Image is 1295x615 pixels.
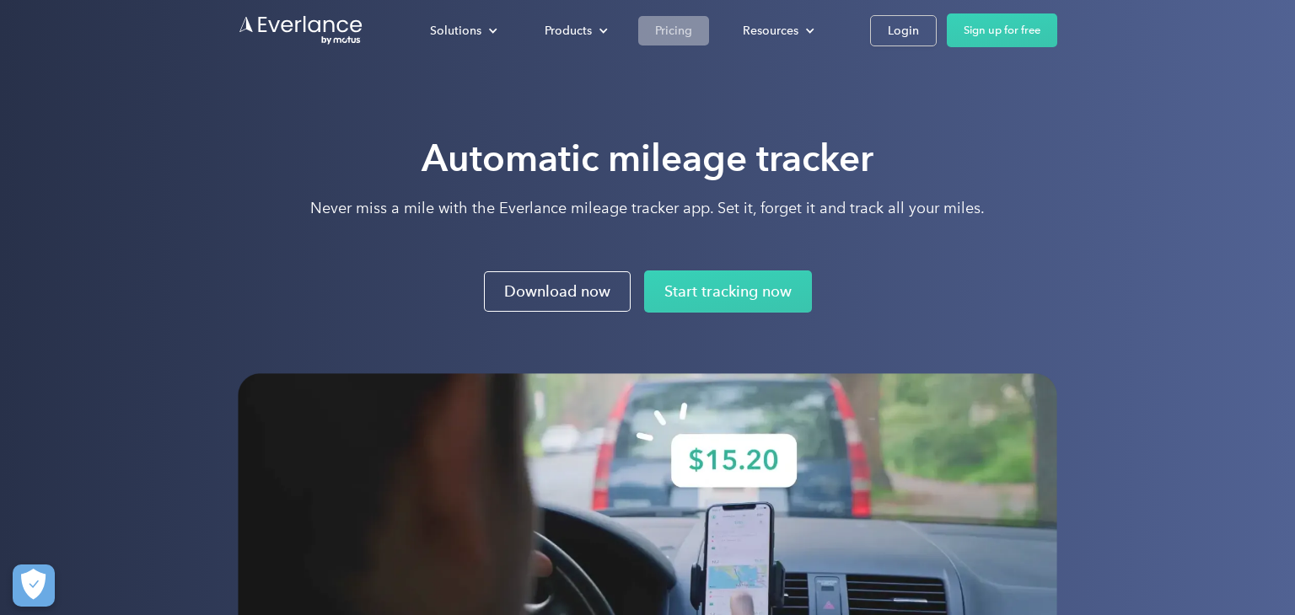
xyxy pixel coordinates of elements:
button: Cookies Settings [13,564,55,607]
div: Resources [743,20,798,41]
a: Start tracking now [644,270,812,313]
h1: Automatic mileage tracker [310,135,985,182]
p: Never miss a mile with the Everlance mileage tracker app. Set it, forget it and track all your mi... [310,198,985,218]
div: Products [545,20,592,41]
a: Login [870,15,937,46]
a: Download now [484,271,631,312]
div: Solutions [413,16,511,45]
div: Products [528,16,621,45]
div: Resources [726,16,828,45]
a: Go to homepage [238,14,364,46]
div: Solutions [430,20,481,41]
a: Pricing [638,16,709,45]
a: Sign up for free [947,13,1057,47]
div: Pricing [655,20,692,41]
div: Login [888,20,919,41]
